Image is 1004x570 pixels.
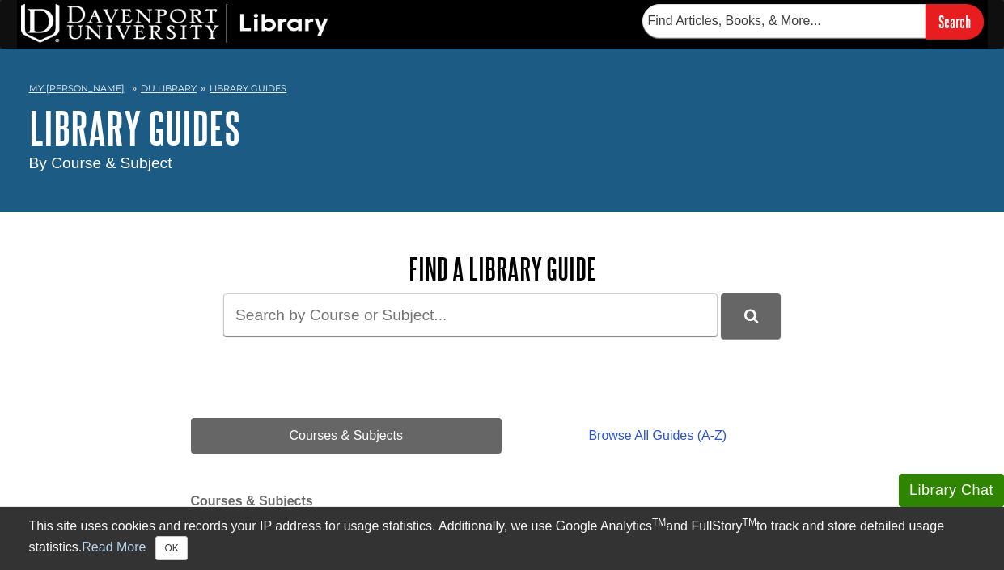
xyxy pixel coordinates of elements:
a: Courses & Subjects [191,418,502,454]
div: This site uses cookies and records your IP address for usage statistics. Additionally, we use Goo... [29,517,976,560]
a: My [PERSON_NAME] [29,82,125,95]
img: DU Library [21,4,328,43]
a: Read More [82,540,146,554]
a: Library Guides [210,82,286,94]
i: Search Library Guides [744,309,758,323]
a: Browse All Guides (A-Z) [502,418,813,454]
div: By Course & Subject [29,152,976,175]
button: DU Library Guides Search [721,293,781,338]
sup: TM [652,517,666,528]
nav: breadcrumb [29,78,976,103]
a: DU Library [141,82,197,94]
input: Search by Course or Subject... [223,293,718,336]
button: Close [155,536,187,560]
sup: TM [743,517,756,528]
input: Search [926,4,984,39]
input: Find Articles, Books, & More... [642,4,926,38]
button: Library Chat [899,474,1004,507]
form: Searches DU Library's articles, books, and more [642,4,984,39]
h1: Library Guides [29,103,976,152]
h2: Courses & Subjects [191,494,814,513]
h2: Find a Library Guide [191,252,814,285]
